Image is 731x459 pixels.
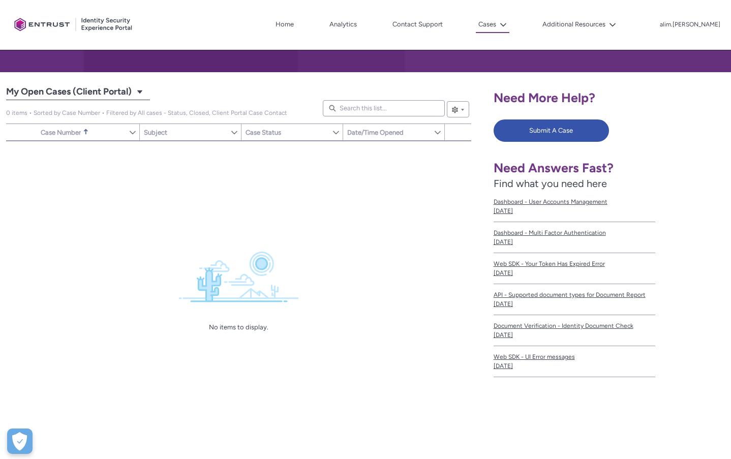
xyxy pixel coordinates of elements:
[7,429,33,454] div: Cookie Preferences
[494,253,656,284] a: Web SDK - Your Token Has Expired Error[DATE]
[494,222,656,253] a: Dashboard - Multi Factor Authentication[DATE]
[494,321,656,330] span: Document Verification - Identity Document Check
[37,124,129,140] a: Case Number
[494,90,595,105] span: Need More Help?
[140,124,230,140] a: Subject
[660,21,720,28] p: alim.[PERSON_NAME]
[494,238,513,246] lightning-formatted-date-time: [DATE]
[327,17,359,32] a: Analytics, opens in new tab
[476,17,509,33] button: Cases
[390,17,445,32] a: Contact Support
[494,160,656,176] h1: Need Answers Fast?
[494,315,656,346] a: Document Verification - Identity Document Check[DATE]
[494,177,607,190] span: Find what you need here
[447,101,469,117] button: List View Controls
[494,362,513,370] lightning-formatted-date-time: [DATE]
[540,17,619,32] button: Additional Resources
[494,346,656,377] a: Web SDK - UI Error messages[DATE]
[494,269,513,277] lightning-formatted-date-time: [DATE]
[494,228,656,237] span: Dashboard - Multi Factor Authentication
[494,331,513,339] lightning-formatted-date-time: [DATE]
[494,300,513,308] lightning-formatted-date-time: [DATE]
[494,290,656,299] span: API - Supported document types for Document Report
[659,19,721,29] button: User Profile alim.ahmad
[323,100,445,116] input: Search this list...
[494,259,656,268] span: Web SDK - Your Token Has Expired Error
[134,85,146,98] button: Select a List View: Cases
[494,119,610,142] button: Submit A Case
[6,76,471,430] div: My Open Cases (Client Portal)|Cases|List View
[6,84,132,100] span: My Open Cases (Client Portal)
[7,429,33,454] button: Open Preferences
[273,17,296,32] a: Home
[494,191,656,222] a: Dashboard - User Accounts Management[DATE]
[343,124,434,140] a: Date/Time Opened
[494,197,656,206] span: Dashboard - User Accounts Management
[209,323,268,331] span: No items to display.
[494,207,513,215] lightning-formatted-date-time: [DATE]
[494,352,656,361] span: Web SDK - UI Error messages
[494,284,656,315] a: API - Supported document types for Document Report[DATE]
[241,124,332,140] a: Case Status
[6,109,287,116] span: My Open Cases (Client Portal)
[41,129,81,136] span: Case Number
